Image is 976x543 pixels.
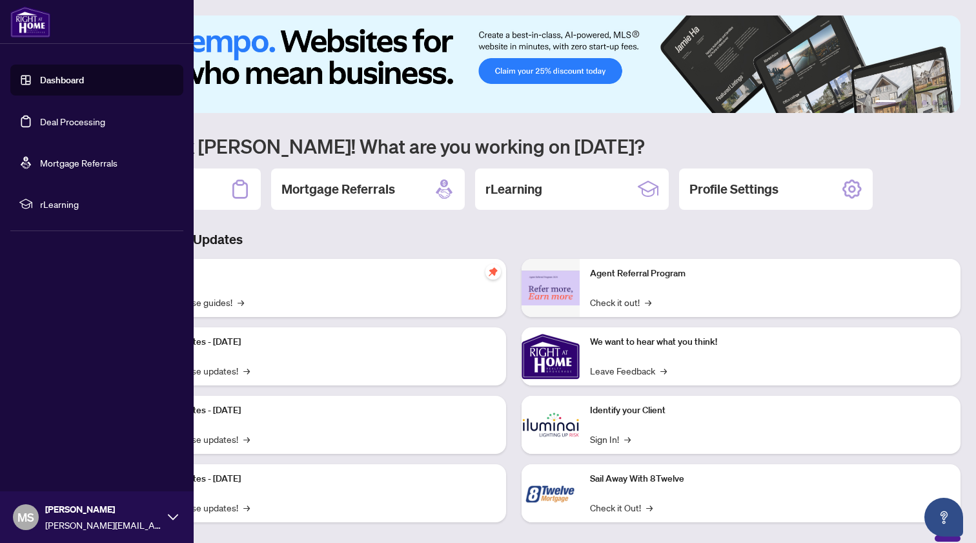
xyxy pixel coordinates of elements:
span: [PERSON_NAME][EMAIL_ADDRESS][DOMAIN_NAME] [45,518,161,532]
span: → [645,295,651,309]
img: logo [10,6,50,37]
h2: Profile Settings [689,180,778,198]
span: rLearning [40,197,174,211]
span: [PERSON_NAME] [45,502,161,517]
span: → [243,364,250,378]
span: pushpin [485,264,501,280]
button: 6 [942,100,948,105]
p: Platform Updates - [DATE] [136,472,496,486]
img: Slide 0 [67,15,961,113]
img: Agent Referral Program [522,271,580,306]
span: → [243,500,250,515]
h3: Brokerage & Industry Updates [67,231,961,249]
p: Agent Referral Program [590,267,950,281]
a: Mortgage Referrals [40,157,117,169]
a: Dashboard [40,74,84,86]
button: 4 [922,100,927,105]
img: Identify your Client [522,396,580,454]
img: We want to hear what you think! [522,327,580,385]
button: 5 [932,100,937,105]
span: → [660,364,667,378]
span: → [646,500,653,515]
button: 1 [875,100,896,105]
p: Platform Updates - [DATE] [136,404,496,418]
a: Deal Processing [40,116,105,127]
a: Check it out!→ [590,295,651,309]
button: 2 [901,100,906,105]
img: Sail Away With 8Twelve [522,464,580,522]
p: Sail Away With 8Twelve [590,472,950,486]
p: Identify your Client [590,404,950,418]
a: Leave Feedback→ [590,364,667,378]
h2: Mortgage Referrals [281,180,395,198]
span: → [238,295,244,309]
span: → [243,432,250,446]
a: Sign In!→ [590,432,631,446]
span: → [624,432,631,446]
p: Platform Updates - [DATE] [136,335,496,349]
span: MS [17,508,34,526]
button: 3 [911,100,917,105]
button: Open asap [924,498,963,537]
a: Check it Out!→ [590,500,653,515]
h2: rLearning [485,180,542,198]
p: We want to hear what you think! [590,335,950,349]
h1: Welcome back [PERSON_NAME]! What are you working on [DATE]? [67,134,961,158]
p: Self-Help [136,267,496,281]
